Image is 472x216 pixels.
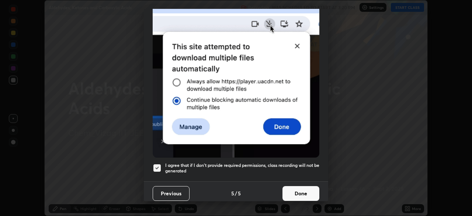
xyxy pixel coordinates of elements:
[235,189,237,197] h4: /
[282,186,319,201] button: Done
[238,189,241,197] h4: 5
[231,189,234,197] h4: 5
[165,162,319,174] h5: I agree that if I don't provide required permissions, class recording will not be generated
[153,186,190,201] button: Previous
